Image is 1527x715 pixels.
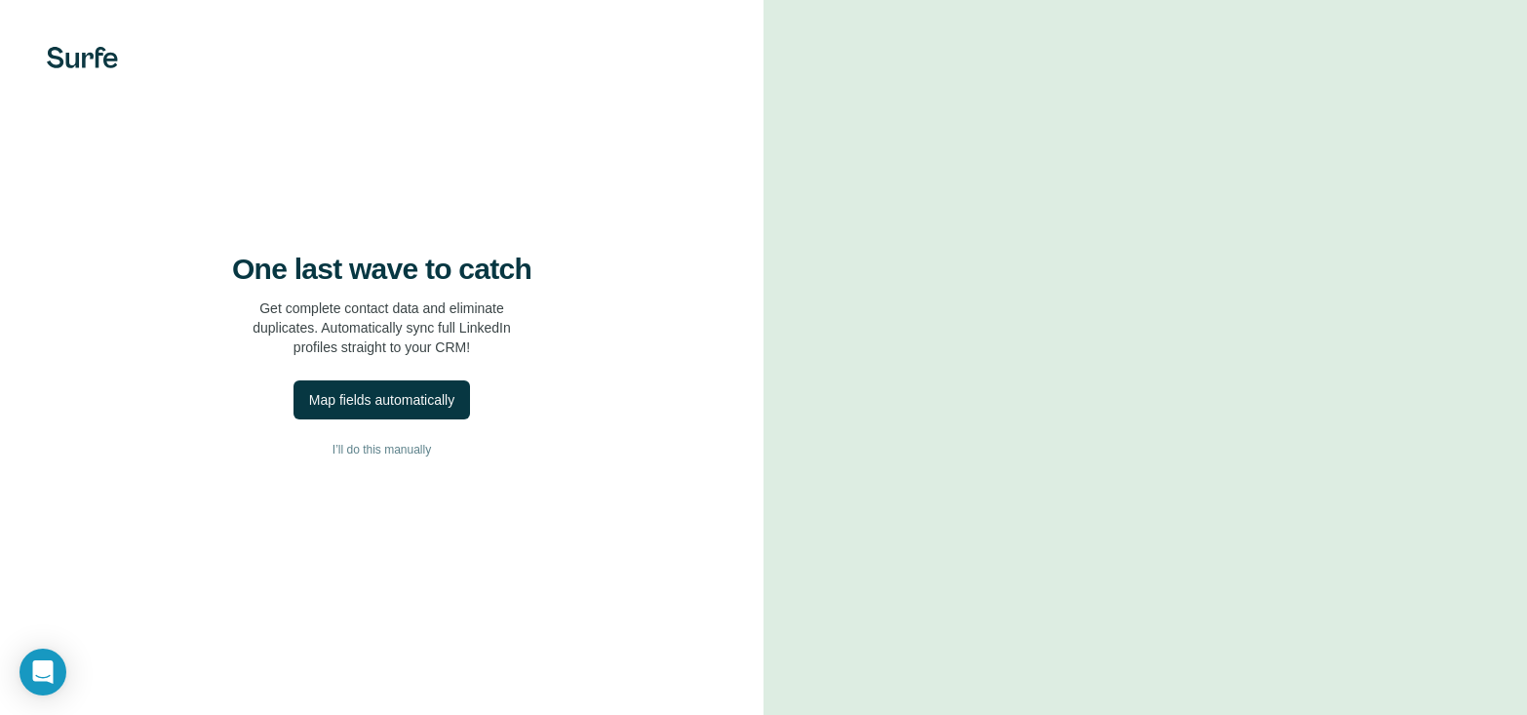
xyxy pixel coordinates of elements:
[309,390,454,410] div: Map fields automatically
[232,252,531,287] h4: One last wave to catch
[20,649,66,695] div: Open Intercom Messenger
[47,47,118,68] img: Surfe's logo
[253,298,511,357] p: Get complete contact data and eliminate duplicates. Automatically sync full LinkedIn profiles str...
[39,435,724,464] button: I’ll do this manually
[333,441,431,458] span: I’ll do this manually
[294,380,470,419] button: Map fields automatically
